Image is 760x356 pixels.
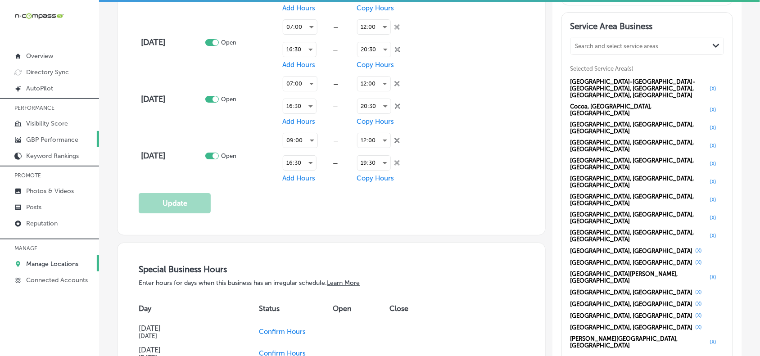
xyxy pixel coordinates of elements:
[570,103,707,117] span: Cocoa, [GEOGRAPHIC_DATA], [GEOGRAPHIC_DATA]
[317,103,355,110] div: —
[570,193,707,207] span: [GEOGRAPHIC_DATA], [GEOGRAPHIC_DATA], [GEOGRAPHIC_DATA]
[26,260,78,268] p: Manage Locations
[570,139,707,153] span: [GEOGRAPHIC_DATA], [GEOGRAPHIC_DATA], [GEOGRAPHIC_DATA]
[570,78,707,99] span: [GEOGRAPHIC_DATA]-[GEOGRAPHIC_DATA]-[GEOGRAPHIC_DATA], [GEOGRAPHIC_DATA], [GEOGRAPHIC_DATA], [GEO...
[575,43,659,50] div: Search and select service areas
[707,106,719,113] button: (X)
[707,338,719,346] button: (X)
[707,85,719,92] button: (X)
[357,174,394,182] span: Copy Hours
[570,211,707,225] span: [GEOGRAPHIC_DATA], [GEOGRAPHIC_DATA], [GEOGRAPHIC_DATA]
[283,20,317,34] div: 07:00
[570,312,693,319] span: [GEOGRAPHIC_DATA], [GEOGRAPHIC_DATA]
[26,152,79,160] p: Keyword Rankings
[283,174,316,182] span: Add Hours
[259,296,333,321] th: Status
[139,264,524,275] h3: Special Business Hours
[357,133,390,148] div: 12:00
[26,276,88,284] p: Connected Accounts
[357,61,394,69] span: Copy Hours
[707,124,719,131] button: (X)
[283,117,316,126] span: Add Hours
[570,270,707,284] span: [GEOGRAPHIC_DATA][PERSON_NAME], [GEOGRAPHIC_DATA]
[357,99,391,113] div: 20:30
[570,335,707,349] span: [PERSON_NAME][GEOGRAPHIC_DATA], [GEOGRAPHIC_DATA]
[570,121,707,135] span: [GEOGRAPHIC_DATA], [GEOGRAPHIC_DATA], [GEOGRAPHIC_DATA]
[26,85,53,92] p: AutoPilot
[570,157,707,171] span: [GEOGRAPHIC_DATA], [GEOGRAPHIC_DATA], [GEOGRAPHIC_DATA]
[221,39,236,46] p: Open
[141,151,203,161] h4: [DATE]
[707,160,719,167] button: (X)
[221,153,236,159] p: Open
[333,296,389,321] th: Open
[389,296,428,321] th: Close
[570,65,634,72] span: Selected Service Area(s)
[283,156,316,170] div: 16:30
[570,21,724,35] h3: Service Area Business
[139,346,234,354] h4: [DATE]
[693,288,705,296] button: (X)
[357,77,390,91] div: 12:00
[327,279,360,287] a: Learn More
[259,328,306,336] span: Confirm Hours
[707,178,719,185] button: (X)
[357,20,390,34] div: 12:00
[139,296,259,321] th: Day
[570,289,693,296] span: [GEOGRAPHIC_DATA], [GEOGRAPHIC_DATA]
[570,248,693,254] span: [GEOGRAPHIC_DATA], [GEOGRAPHIC_DATA]
[14,12,64,20] img: 660ab0bf-5cc7-4cb8-ba1c-48b5ae0f18e60NCTV_CLogo_TV_Black_-500x88.png
[139,193,211,213] button: Update
[139,279,524,287] p: Enter hours for days when this business has an irregular schedule.
[693,259,705,266] button: (X)
[283,99,316,113] div: 16:30
[707,214,719,221] button: (X)
[141,94,203,104] h4: [DATE]
[570,324,693,331] span: [GEOGRAPHIC_DATA], [GEOGRAPHIC_DATA]
[357,4,394,12] span: Copy Hours
[26,187,74,195] p: Photos & Videos
[317,81,355,87] div: —
[317,24,355,31] div: —
[26,220,58,227] p: Reputation
[283,4,316,12] span: Add Hours
[318,137,355,144] div: —
[283,77,317,91] div: 07:00
[707,274,719,281] button: (X)
[693,324,705,331] button: (X)
[570,229,707,243] span: [GEOGRAPHIC_DATA], [GEOGRAPHIC_DATA], [GEOGRAPHIC_DATA]
[26,203,41,211] p: Posts
[139,324,234,333] h4: [DATE]
[707,196,719,203] button: (X)
[707,232,719,239] button: (X)
[26,52,53,60] p: Overview
[570,175,707,189] span: [GEOGRAPHIC_DATA], [GEOGRAPHIC_DATA], [GEOGRAPHIC_DATA]
[357,117,394,126] span: Copy Hours
[570,259,693,266] span: [GEOGRAPHIC_DATA], [GEOGRAPHIC_DATA]
[141,37,203,47] h4: [DATE]
[139,333,234,339] h5: [DATE]
[283,61,316,69] span: Add Hours
[283,133,317,148] div: 09:00
[26,120,68,127] p: Visibility Score
[357,156,390,170] div: 19:30
[283,42,316,57] div: 16:30
[221,96,236,103] p: Open
[693,247,705,254] button: (X)
[317,46,355,53] div: —
[26,136,78,144] p: GBP Performance
[317,160,355,167] div: —
[693,300,705,307] button: (X)
[693,312,705,319] button: (X)
[26,68,69,76] p: Directory Sync
[707,142,719,149] button: (X)
[357,42,391,57] div: 20:30
[570,301,693,307] span: [GEOGRAPHIC_DATA], [GEOGRAPHIC_DATA]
